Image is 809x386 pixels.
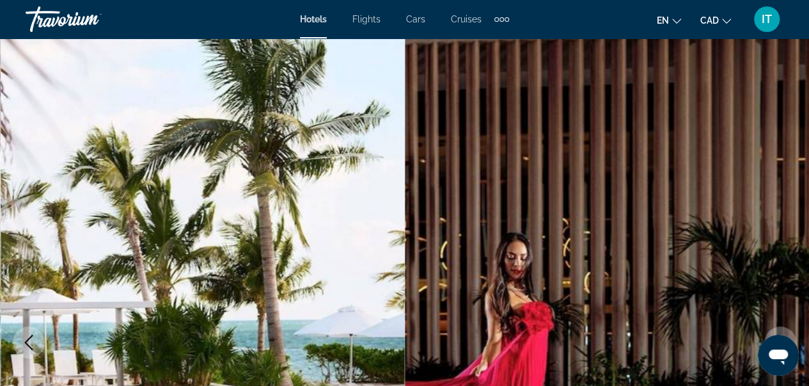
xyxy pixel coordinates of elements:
[26,3,153,36] a: Travorium
[13,326,45,358] button: Previous image
[494,9,509,29] button: Extra navigation items
[352,14,381,24] a: Flights
[700,11,731,29] button: Change currency
[406,14,425,24] a: Cars
[300,14,327,24] a: Hotels
[758,335,799,376] iframe: Кнопка для запуску вікна повідомлень
[451,14,482,24] a: Cruises
[764,326,796,358] button: Next image
[762,13,772,26] span: IT
[657,15,669,26] span: en
[657,11,681,29] button: Change language
[700,15,719,26] span: CAD
[750,6,783,33] button: User Menu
